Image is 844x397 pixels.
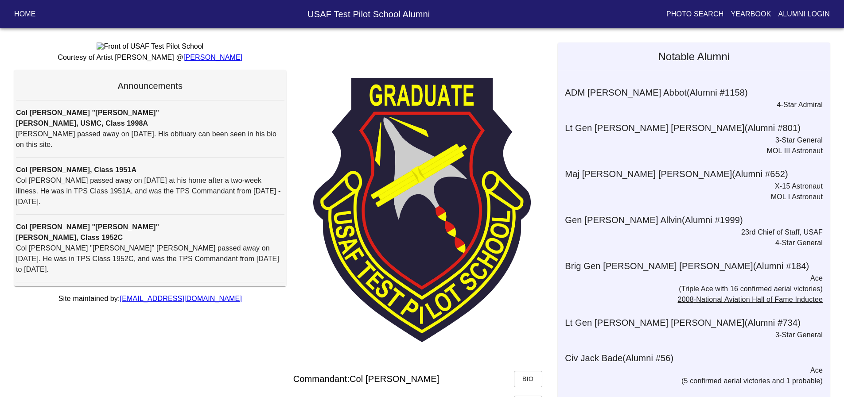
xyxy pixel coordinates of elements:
p: MOL I Astronaut [558,192,823,202]
p: 3-Star General [558,330,823,340]
button: Alumni Login [775,6,834,22]
p: (Triple Ace with 16 confirmed aerial victories) [558,284,823,294]
h5: Notable Alumni [558,42,830,71]
strong: Col [PERSON_NAME], Class 1951A [16,166,136,173]
img: TPS Patch [313,78,531,342]
img: Front of USAF Test Pilot School [97,42,203,50]
p: X-15 Astronaut [558,181,823,192]
p: Ace [558,273,823,284]
p: 23rd Chief of Staff, USAF [558,227,823,238]
p: Site maintained by: [14,293,286,304]
h6: Lt Gen [PERSON_NAME] [PERSON_NAME] (Alumni # 734 ) [565,316,830,330]
strong: Col [PERSON_NAME] "[PERSON_NAME]" [PERSON_NAME], Class 1952C [16,223,159,241]
a: [EMAIL_ADDRESS][DOMAIN_NAME] [120,295,242,302]
button: Bio [514,371,542,387]
button: Yearbook [727,6,774,22]
h6: Gen [PERSON_NAME] Allvin (Alumni # 1999 ) [565,213,830,227]
p: 3-Star General [558,135,823,146]
button: Home [11,6,39,22]
span: Bio [521,374,535,385]
h6: Commandant: Col [PERSON_NAME] [293,372,440,386]
h6: Brig Gen [PERSON_NAME] [PERSON_NAME] (Alumni # 184 ) [565,259,830,273]
a: 2008-National Aviation Hall of Fame Inductee [678,296,823,303]
h6: Maj [PERSON_NAME] [PERSON_NAME] (Alumni # 652 ) [565,167,830,181]
p: Photo Search [666,9,724,19]
h6: USAF Test Pilot School Alumni [103,7,634,21]
strong: Col [PERSON_NAME] "[PERSON_NAME]" [PERSON_NAME], USMC, Class 1998A [16,109,159,127]
p: 4-Star Admiral [558,100,823,110]
p: Ace [558,365,823,376]
p: Courtesy of Artist [PERSON_NAME] @ [14,52,286,63]
p: [PERSON_NAME] passed away on [DATE]. His obituary can been seen in his bio on this site. [16,129,284,150]
h6: ADM [PERSON_NAME] Abbot (Alumni # 1158 ) [565,85,830,100]
p: Col [PERSON_NAME] passed away on [DATE] at his home after a two-week illness. He was in TPS Class... [16,175,284,207]
p: Col [PERSON_NAME] "[PERSON_NAME]" [PERSON_NAME] passed away on [DATE]. He was in TPS Class 1952C,... [16,243,284,275]
p: MOL III Astronaut [558,146,823,156]
h6: Lt Gen [PERSON_NAME] [PERSON_NAME] (Alumni # 801 ) [565,121,830,135]
p: Alumni Login [778,9,830,19]
button: Photo Search [663,6,727,22]
a: [PERSON_NAME] [183,54,243,61]
p: Yearbook [731,9,771,19]
p: 4-Star General [558,238,823,248]
p: Home [14,9,36,19]
h6: Civ Jack Bade (Alumni # 56 ) [565,351,830,365]
h6: Announcements [16,79,284,93]
p: (5 confirmed aerial victories and 1 probable) [558,376,823,386]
